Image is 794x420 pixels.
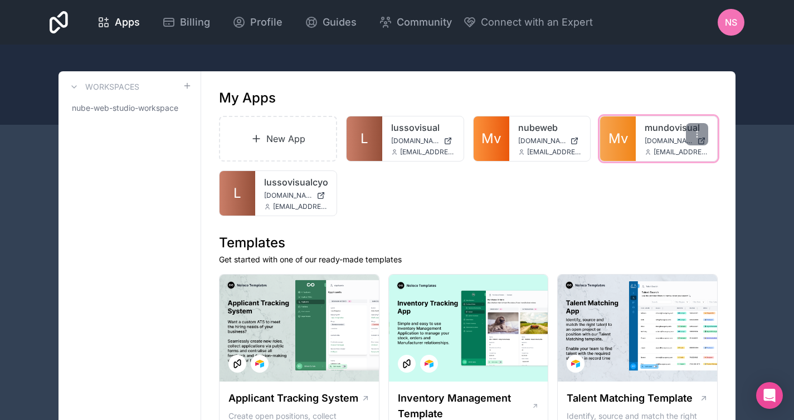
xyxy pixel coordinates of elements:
[220,171,255,216] a: L
[600,116,636,161] a: Mv
[347,116,382,161] a: L
[400,148,455,157] span: [EMAIL_ADDRESS][DOMAIN_NAME]
[725,16,737,29] span: NS
[219,234,718,252] h1: Templates
[518,136,566,145] span: [DOMAIN_NAME]
[361,130,368,148] span: L
[571,359,580,368] img: Airtable Logo
[88,10,149,35] a: Apps
[255,359,264,368] img: Airtable Logo
[391,136,439,145] span: [DOMAIN_NAME]
[219,116,337,162] a: New App
[85,81,139,92] h3: Workspaces
[645,136,708,145] a: [DOMAIN_NAME]
[67,80,139,94] a: Workspaces
[645,121,708,134] a: mundovisual
[250,14,282,30] span: Profile
[264,175,328,189] a: lussovisualcyo
[153,10,219,35] a: Billing
[296,10,366,35] a: Guides
[481,130,501,148] span: Mv
[756,382,783,409] div: Open Intercom Messenger
[223,10,291,35] a: Profile
[518,136,582,145] a: [DOMAIN_NAME]
[518,121,582,134] a: nubeweb
[481,14,593,30] span: Connect with an Expert
[397,14,452,30] span: Community
[645,136,693,145] span: [DOMAIN_NAME]
[527,148,582,157] span: [EMAIL_ADDRESS][DOMAIN_NAME]
[219,254,718,265] p: Get started with one of our ready-made templates
[180,14,210,30] span: Billing
[264,191,312,200] span: [DOMAIN_NAME]
[233,184,241,202] span: L
[219,89,276,107] h1: My Apps
[425,359,433,368] img: Airtable Logo
[273,202,328,211] span: [EMAIL_ADDRESS][DOMAIN_NAME]
[463,14,593,30] button: Connect with an Expert
[608,130,628,148] span: Mv
[323,14,357,30] span: Guides
[567,390,693,406] h1: Talent Matching Template
[67,98,192,118] a: nube-web-studio-workspace
[115,14,140,30] span: Apps
[654,148,708,157] span: [EMAIL_ADDRESS][DOMAIN_NAME]
[264,191,328,200] a: [DOMAIN_NAME]
[391,136,455,145] a: [DOMAIN_NAME]
[391,121,455,134] a: lussovisual
[370,10,461,35] a: Community
[228,390,358,406] h1: Applicant Tracking System
[72,102,178,114] span: nube-web-studio-workspace
[474,116,509,161] a: Mv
